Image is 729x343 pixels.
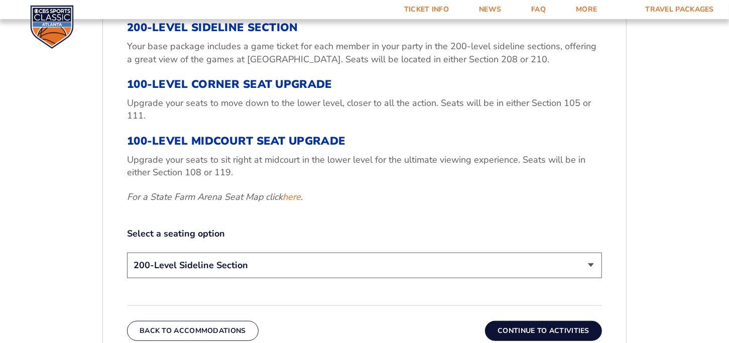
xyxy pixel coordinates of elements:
[127,321,259,341] button: Back To Accommodations
[485,321,602,341] button: Continue To Activities
[127,154,602,179] p: Upgrade your seats to sit right at midcourt in the lower level for the ultimate viewing experienc...
[127,191,303,203] em: For a State Farm Arena Seat Map click .
[127,227,602,240] label: Select a seating option
[127,135,602,148] h3: 100-Level Midcourt Seat Upgrade
[127,21,602,34] h3: 200-Level Sideline Section
[283,191,301,203] a: here
[127,97,602,122] p: Upgrade your seats to move down to the lower level, closer to all the action. Seats will be in ei...
[127,40,602,65] p: Your base package includes a game ticket for each member in your party in the 200-level sideline ...
[127,78,602,91] h3: 100-Level Corner Seat Upgrade
[30,5,74,49] img: CBS Sports Classic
